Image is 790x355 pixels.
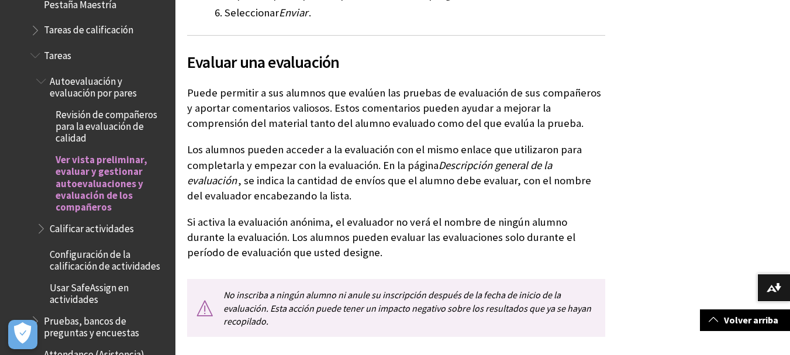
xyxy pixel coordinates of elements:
a: Volver arriba [700,309,790,331]
span: Tareas de calificación [44,20,133,36]
p: Los alumnos pueden acceder a la evaluación con el mismo enlace que utilizaron para completarla y ... [187,142,605,204]
span: Autoevaluación y evaluación por pares [50,71,167,99]
span: Revisión de compañeros para la evaluación de calidad [56,105,167,144]
span: Pruebas, bancos de preguntas y encuestas [44,311,167,339]
span: Ver vista preliminar, evaluar y gestionar autoevaluaciones y evaluación de los compañeros [56,150,167,213]
button: Abrir preferencias [8,320,37,349]
span: Configuración de la calificación de actividades [50,244,167,272]
p: Si activa la evaluación anónima, el evaluador no verá el nombre de ningún alumno durante la evalu... [187,215,605,261]
span: Calificar actividades [50,219,134,235]
h2: Evaluar una evaluación [187,35,605,74]
p: No inscriba a ningún alumno ni anule su inscripción después de la fecha de inicio de la evaluació... [187,279,605,337]
span: Enviar [279,6,308,19]
span: Descripción general de la evaluación [187,158,552,187]
span: Usar SafeAssign en actividades [50,278,167,305]
span: Tareas [44,46,71,61]
p: Puede permitir a sus alumnos que evalúen las pruebas de evaluación de sus compañeros y aportar co... [187,85,605,132]
li: Seleccionar . [225,5,605,21]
